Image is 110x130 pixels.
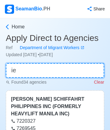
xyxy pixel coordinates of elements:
button: Share [86,3,105,15]
div: Ref [6,45,104,51]
span: Home [12,23,25,31]
span: .PH [42,6,50,11]
div: SeamanBio [5,5,50,14]
p: Clear [94,79,104,85]
p: Found 34 agencies [6,79,46,85]
div: Share [94,6,105,12]
h3: Apply Direct to Agencies [6,33,104,43]
div: [PERSON_NAME] SCHIFFAHRT PHILIPPINES INC (FORMERLY HEAVYLIFT MANILA INC) [11,96,99,117]
a: Department of Migrant Workers [13,45,84,51]
a: Home [4,23,104,31]
img: Logo [5,5,14,14]
div: Department of Migrant Workers [13,45,81,51]
span: Updated [DATE] • [DATE] [6,52,53,57]
input: 👉 Quick Search [6,63,104,78]
a: 7220327 [11,118,35,124]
